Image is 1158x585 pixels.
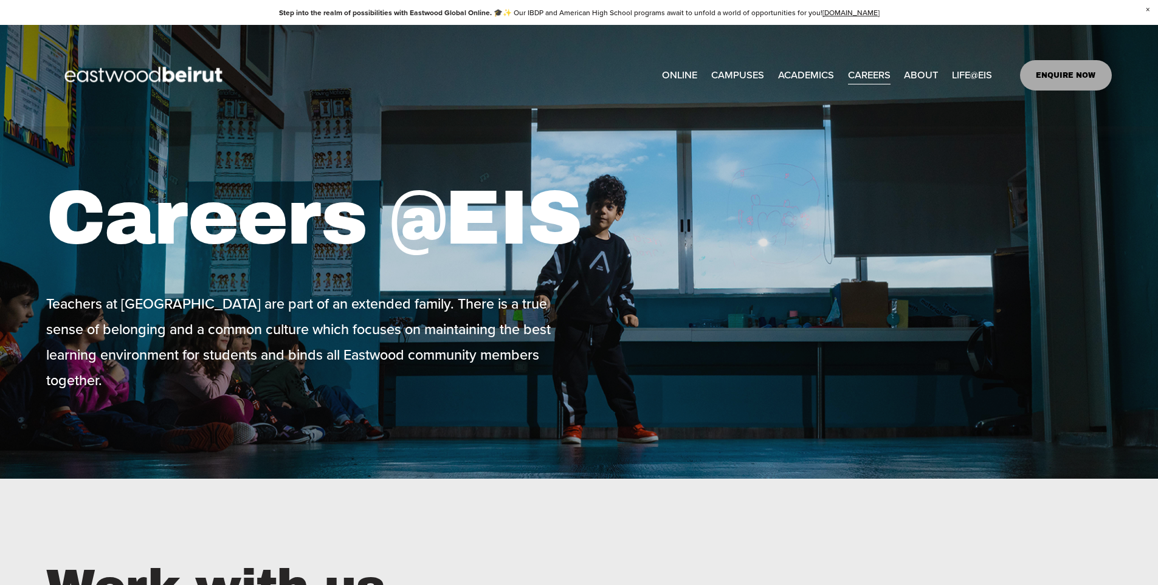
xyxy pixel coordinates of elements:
[848,66,891,86] a: CAREERS
[952,66,992,86] a: folder dropdown
[778,66,834,84] span: ACADEMICS
[711,66,764,84] span: CAMPUSES
[822,7,880,18] a: [DOMAIN_NAME]
[711,66,764,86] a: folder dropdown
[904,66,938,84] span: ABOUT
[1020,60,1112,91] a: ENQUIRE NOW
[46,44,244,106] img: EastwoodIS Global Site
[778,66,834,86] a: folder dropdown
[952,66,992,84] span: LIFE@EIS
[904,66,938,86] a: folder dropdown
[46,291,576,394] p: Teachers at [GEOGRAPHIC_DATA] are part of an extended family. There is a true sense of belonging ...
[46,173,665,265] h1: Careers @EIS
[662,66,697,86] a: ONLINE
